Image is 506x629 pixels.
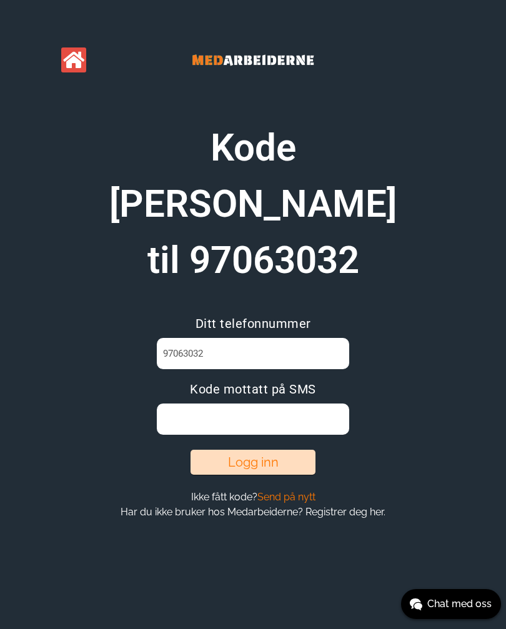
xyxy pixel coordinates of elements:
span: Ditt telefonnummer [196,316,311,331]
button: Har du ikke bruker hos Medarbeiderne? Registrer deg her. [117,505,389,518]
span: Chat med oss [427,597,492,612]
img: Banner [159,37,347,82]
h1: Kode [PERSON_NAME] til 97063032 [97,120,409,289]
button: Ikke fått kode?Send på nytt [187,490,319,503]
span: Send på nytt [257,491,315,503]
span: Kode mottatt på SMS [190,382,316,397]
button: Logg inn [191,450,315,475]
button: Chat med oss [401,589,501,619]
